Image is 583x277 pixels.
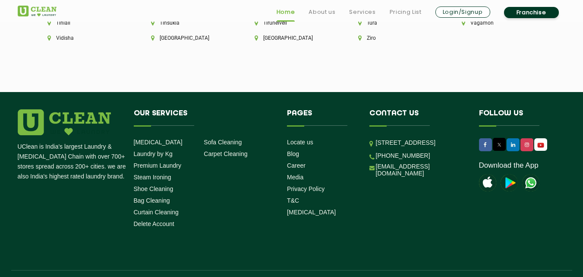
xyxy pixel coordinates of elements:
a: [MEDICAL_DATA] [134,139,183,146]
a: Career [287,162,306,169]
li: Tura [358,20,432,26]
li: Tiniali [47,20,122,26]
a: [PHONE_NUMBER] [376,152,430,159]
h4: Contact us [369,109,466,126]
li: Vagamon [462,20,536,26]
img: UClean Laundry and Dry Cleaning [522,174,539,191]
h4: Pages [287,109,356,126]
img: logo.png [18,109,111,135]
li: [GEOGRAPHIC_DATA] [151,35,225,41]
a: About us [309,7,335,17]
h4: Our Services [134,109,274,126]
a: Pricing List [390,7,422,17]
a: Shoe Cleaning [134,185,173,192]
a: Download the App [479,161,539,170]
a: Premium Laundry [134,162,182,169]
a: Home [277,7,295,17]
a: Franchise [504,7,559,18]
a: Blog [287,150,299,157]
a: Locate us [287,139,313,146]
img: playstoreicon.png [501,174,518,191]
li: Tinsukia [151,20,225,26]
a: Services [349,7,375,17]
a: T&C [287,197,299,204]
a: Laundry by Kg [134,150,173,157]
a: Delete Account [134,220,174,227]
img: apple-icon.png [479,174,496,191]
a: [EMAIL_ADDRESS][DOMAIN_NAME] [376,163,466,177]
a: Carpet Cleaning [204,150,247,157]
p: UClean is India's largest Laundry & [MEDICAL_DATA] Chain with over 700+ stores spread across 200+... [18,142,127,181]
img: UClean Laundry and Dry Cleaning [535,140,546,150]
a: Media [287,174,303,181]
a: Bag Cleaning [134,197,170,204]
a: Curtain Cleaning [134,209,179,216]
a: Steam Ironing [134,174,171,181]
a: [MEDICAL_DATA] [287,209,336,216]
li: [GEOGRAPHIC_DATA] [255,35,329,41]
a: Login/Signup [435,6,490,18]
li: Vidisha [47,35,122,41]
a: Privacy Policy [287,185,325,192]
img: UClean Laundry and Dry Cleaning [18,6,57,16]
li: Tirunelveli [255,20,329,26]
li: Ziro [358,35,432,41]
a: Sofa Cleaning [204,139,242,146]
p: [STREET_ADDRESS] [376,138,466,148]
h4: Follow us [479,109,555,126]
